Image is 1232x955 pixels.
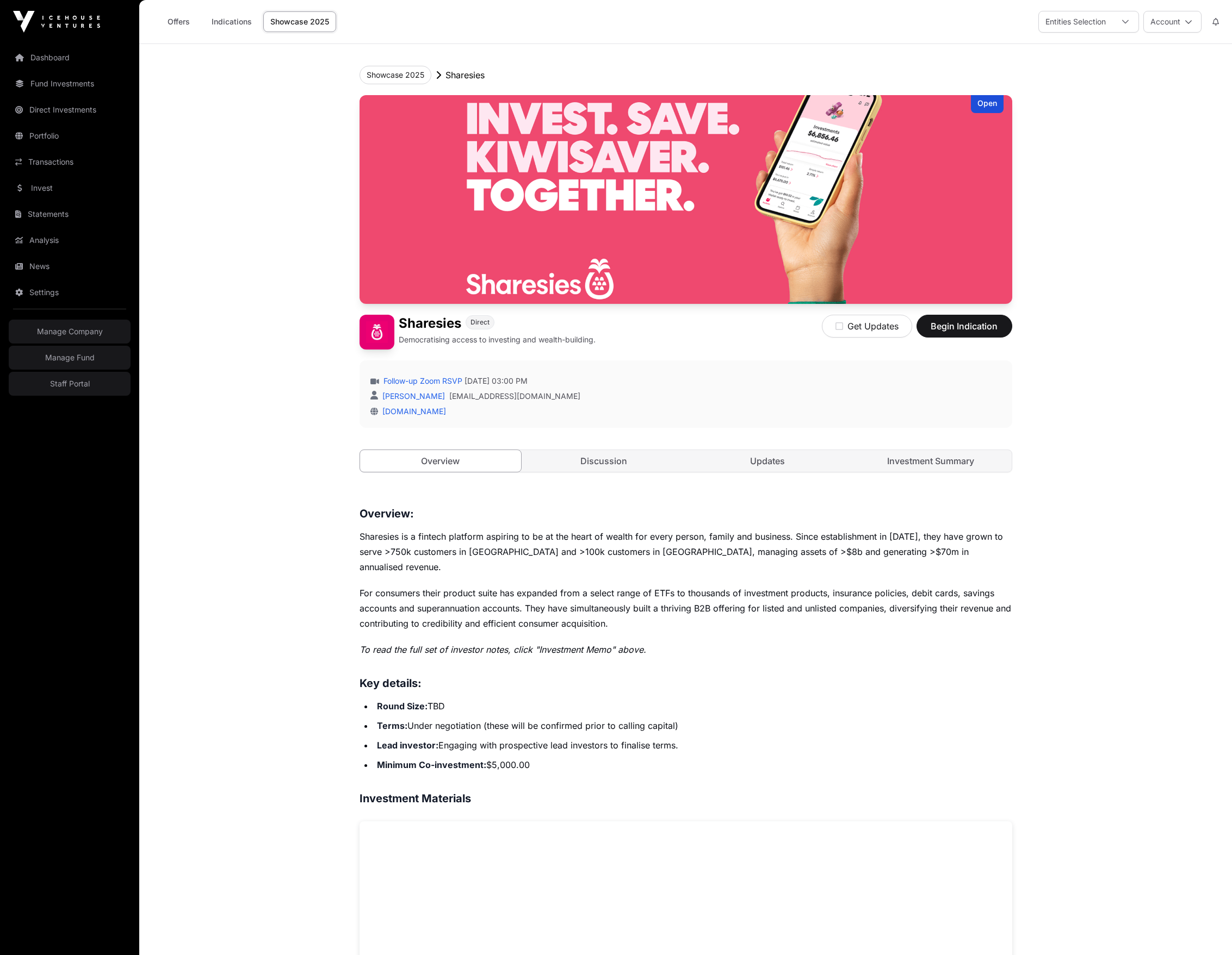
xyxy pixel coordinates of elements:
button: Get Updates [822,315,912,338]
a: Transactions [9,150,131,174]
a: Manage Company [9,320,131,344]
button: Begin Indication [917,315,1012,338]
a: [DOMAIN_NAME] [378,407,446,416]
div: Open [971,95,1004,113]
li: Under negotiation (these will be confirmed prior to calling capital) [374,718,1012,733]
button: Account [1143,11,1202,33]
span: Direct [470,318,490,327]
p: Sharesies [445,68,485,82]
span: Begin Indication [930,320,999,333]
strong: : [436,740,438,751]
strong: Round Size: [377,701,428,711]
strong: Minimum Co-investment: [377,759,486,770]
p: Democratising access to investing and wealth-building. [399,334,596,345]
img: Sharesies [360,95,1012,304]
a: Begin Indication [917,326,1012,336]
a: Manage Fund [9,346,131,370]
a: Overview [360,450,522,472]
h3: Overview: [360,505,1012,522]
a: Updates [687,450,849,472]
a: Direct Investments [9,98,131,122]
p: Sharesies is a fintech platform aspiring to be at the heart of wealth for every person, family an... [360,529,1012,575]
h3: Investment Materials [360,790,1012,807]
button: Showcase 2025 [360,66,431,84]
img: Icehouse Ventures Logo [13,11,100,33]
p: For consumers their product suite has expanded from a select range of ETFs to thousands of invest... [360,585,1012,631]
a: [PERSON_NAME] [380,391,445,401]
a: Follow-up Zoom RSVP [381,376,462,386]
a: Statements [9,202,131,226]
nav: Tabs [360,450,1012,472]
a: Invest [9,176,131,200]
a: Analysis [9,228,131,252]
a: Indications [205,11,259,32]
a: Investment Summary [850,450,1012,472]
h3: Key details: [360,675,1012,692]
a: Portfolio [9,124,131,148]
strong: Terms: [377,720,407,731]
h1: Sharesies [399,315,461,332]
em: To read the full set of investor notes, click "Investment Memo" above. [360,644,646,655]
div: Entities Selection [1039,11,1112,32]
a: Settings [9,280,131,304]
li: TBD [374,698,1012,714]
a: Staff Portal [9,372,131,396]
li: Engaging with prospective lead investors to finalise terms. [374,738,1012,753]
a: [EMAIL_ADDRESS][DOMAIN_NAME] [449,391,580,402]
a: Offers [157,11,200,32]
span: [DATE] 03:00 PM [465,376,528,386]
a: News [9,254,131,278]
strong: Lead investor [377,740,436,751]
a: Fund Investments [9,72,131,96]
a: Dashboard [9,46,131,70]
li: $5,000.00 [374,757,1012,772]
a: Discussion [523,450,685,472]
a: Showcase 2025 [263,11,336,32]
img: Sharesies [360,315,394,349]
